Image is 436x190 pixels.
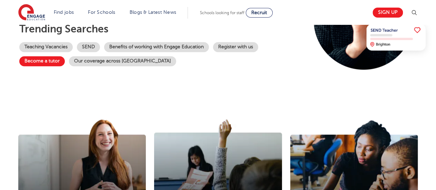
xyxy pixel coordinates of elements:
[246,8,273,18] a: Recruit
[373,8,403,18] a: Sign up
[213,42,258,52] a: Register with us
[251,10,267,15] span: Recruit
[77,42,100,52] a: SEND
[19,42,73,52] a: Teaching Vacancies
[88,10,115,15] a: For Schools
[54,10,74,15] a: Find jobs
[130,10,176,15] a: Blogs & Latest News
[104,42,209,52] a: Benefits of working with Engage Education
[200,10,244,15] span: Schools looking for staff
[19,23,297,35] p: Trending searches
[18,4,45,21] img: Engage Education
[69,56,176,66] a: Our coverage across [GEOGRAPHIC_DATA]
[19,56,65,66] a: Become a tutor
